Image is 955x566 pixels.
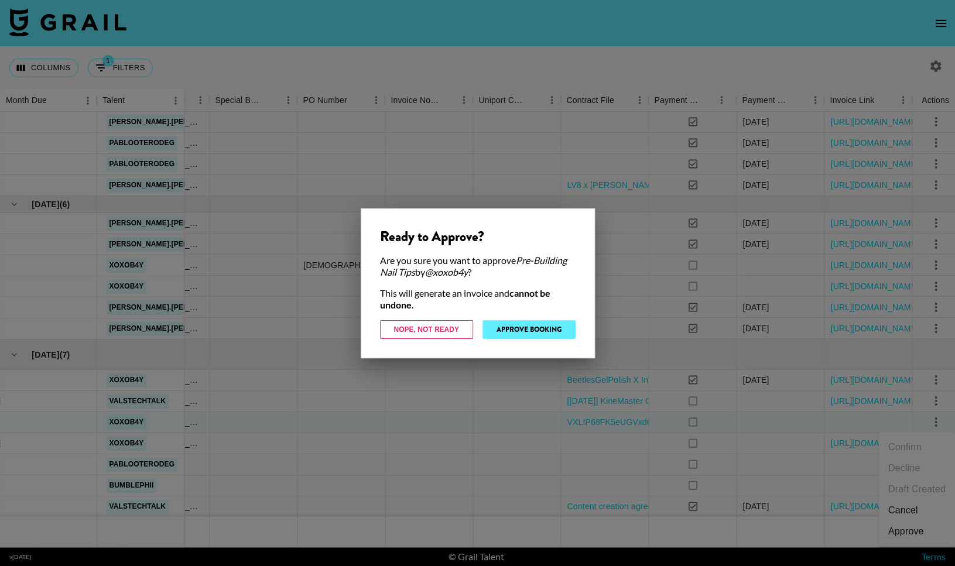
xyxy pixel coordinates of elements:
[425,266,468,277] em: @ xoxob4y
[380,287,550,310] strong: cannot be undone
[482,320,576,339] button: Approve Booking
[380,255,576,278] div: Are you sure you want to approve by ?
[380,228,576,245] div: Ready to Approve?
[380,255,567,277] em: Pre-Building Nail Tips
[380,320,473,339] button: Nope, Not Ready
[380,287,576,311] div: This will generate an invoice and .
